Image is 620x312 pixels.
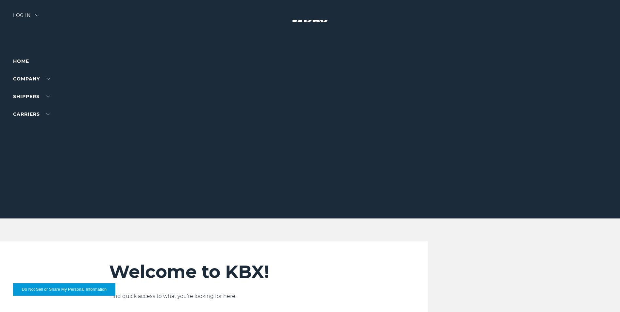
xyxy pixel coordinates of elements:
[35,14,39,16] img: arrow
[13,111,50,117] a: Carriers
[286,13,335,42] img: kbx logo
[109,292,388,300] p: Find quick access to what you're looking for here.
[109,261,388,283] h2: Welcome to KBX!
[13,129,50,135] a: Technology
[13,283,115,296] button: Do Not Sell or Share My Personal Information
[13,94,50,99] a: SHIPPERS
[13,76,50,82] a: Company
[13,58,29,64] a: Home
[13,13,39,23] div: Log in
